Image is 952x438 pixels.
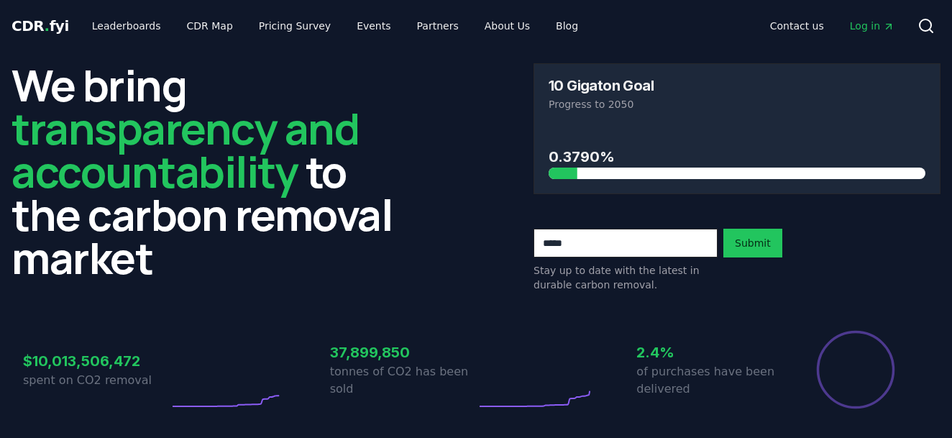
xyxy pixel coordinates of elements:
[406,13,470,39] a: Partners
[81,13,590,39] nav: Main
[12,99,359,201] span: transparency and accountability
[45,17,50,35] span: .
[759,13,836,39] a: Contact us
[723,229,782,257] button: Submit
[549,78,654,93] h3: 10 Gigaton Goal
[850,19,894,33] span: Log in
[549,146,925,168] h3: 0.3790%
[636,363,782,398] p: of purchases have been delivered
[473,13,541,39] a: About Us
[534,263,718,292] p: Stay up to date with the latest in durable carbon removal.
[838,13,906,39] a: Log in
[330,363,476,398] p: tonnes of CO2 has been sold
[23,350,169,372] h3: $10,013,506,472
[12,16,69,36] a: CDR.fyi
[345,13,402,39] a: Events
[247,13,342,39] a: Pricing Survey
[759,13,906,39] nav: Main
[549,97,925,111] p: Progress to 2050
[12,63,418,279] h2: We bring to the carbon removal market
[81,13,173,39] a: Leaderboards
[815,329,896,410] div: Percentage of sales delivered
[12,17,69,35] span: CDR fyi
[330,342,476,363] h3: 37,899,850
[175,13,244,39] a: CDR Map
[544,13,590,39] a: Blog
[636,342,782,363] h3: 2.4%
[23,372,169,389] p: spent on CO2 removal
